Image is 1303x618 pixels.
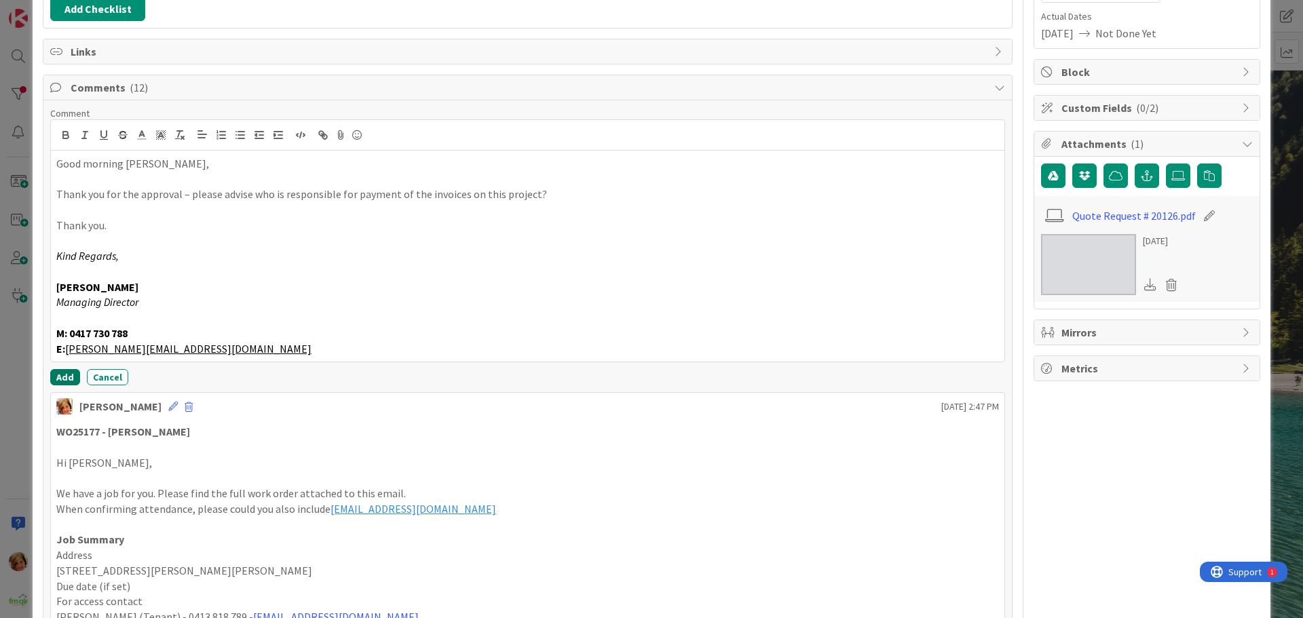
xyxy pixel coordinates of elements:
[1061,100,1235,116] span: Custom Fields
[56,486,999,501] p: We have a job for you. Please find the full work order attached to this email.
[56,249,119,263] em: Kind Regards,
[65,342,311,355] a: [PERSON_NAME][EMAIL_ADDRESS][DOMAIN_NAME]
[56,563,999,579] p: [STREET_ADDRESS][PERSON_NAME][PERSON_NAME]
[56,594,999,609] p: For access contact
[87,369,128,385] button: Cancel
[941,400,999,414] span: [DATE] 2:47 PM
[56,425,190,438] strong: WO25177 - [PERSON_NAME]
[56,533,124,546] strong: Job Summary
[56,187,999,202] p: Thank you for the approval – please advise who is responsible for payment of the invoices on this...
[56,156,999,172] p: Good morning [PERSON_NAME],
[56,398,73,414] img: KD
[1136,101,1158,115] span: ( 0/2 )
[56,295,138,309] em: Managing Director
[331,502,496,516] a: [EMAIL_ADDRESS][DOMAIN_NAME]
[130,81,148,94] span: ( 12 )
[1041,25,1074,41] span: [DATE]
[56,280,138,294] strong: [PERSON_NAME]
[1131,137,1144,151] span: ( 1 )
[56,218,999,233] p: Thank you.
[1095,25,1156,41] span: Not Done Yet
[1072,208,1196,224] a: Quote Request # 20126.pdf
[1061,324,1235,341] span: Mirrors
[56,326,128,340] strong: M: 0417 730 788
[56,342,65,355] strong: E:
[29,2,62,18] span: Support
[71,5,74,16] div: 1
[1061,64,1235,80] span: Block
[56,455,999,471] p: Hi [PERSON_NAME],
[56,501,999,517] p: When confirming attendance, please could you also include
[50,369,80,385] button: Add
[1061,136,1235,152] span: Attachments
[56,547,999,563] p: Address
[79,398,162,414] div: [PERSON_NAME]
[1143,234,1182,248] div: [DATE]
[71,79,987,96] span: Comments
[71,43,987,60] span: Links
[1143,276,1158,294] div: Download
[1061,360,1235,376] span: Metrics
[50,107,90,119] span: Comment
[56,579,999,594] p: Due date (if set)
[1041,9,1253,24] span: Actual Dates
